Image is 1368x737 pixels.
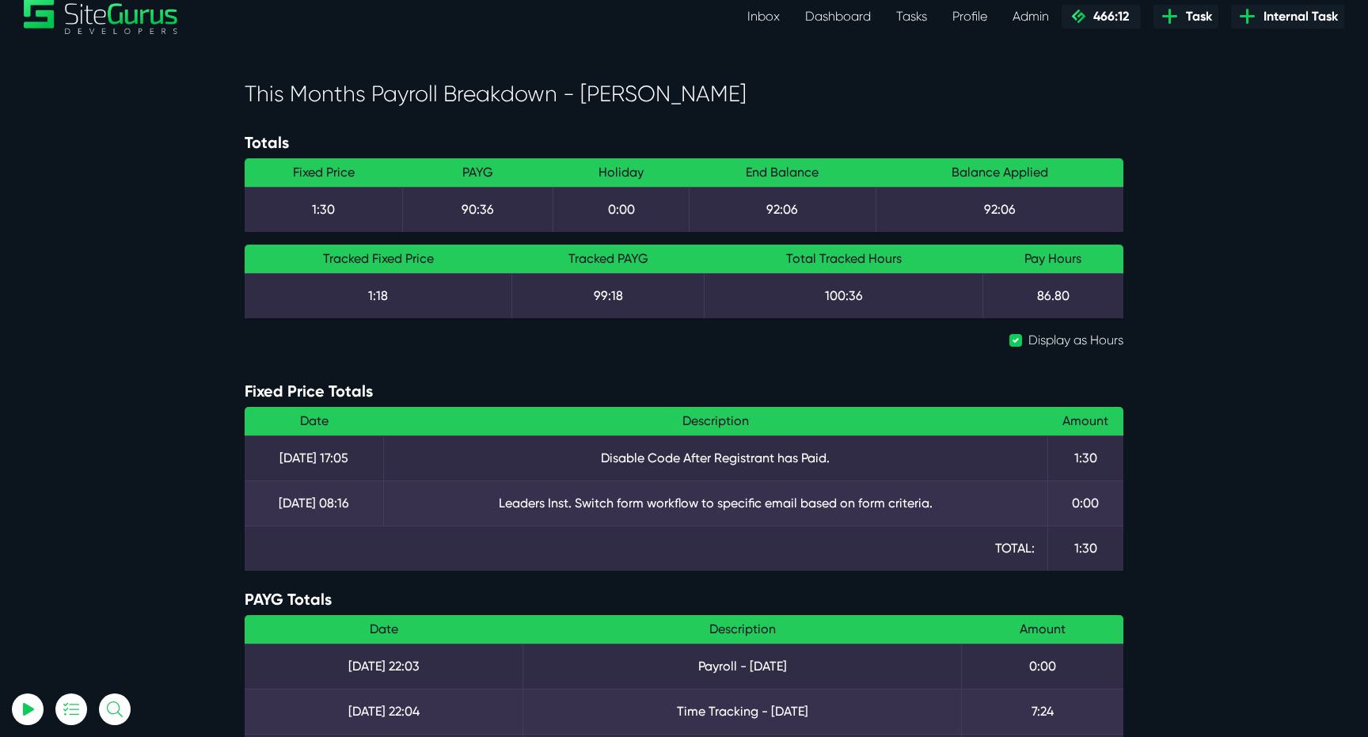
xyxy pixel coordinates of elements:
td: 92:06 [876,187,1123,232]
td: Time Tracking - [DATE] [523,689,962,734]
td: 0:00 [962,644,1124,689]
th: End Balance [689,158,876,188]
th: Date [245,615,523,644]
span: 466:12 [1087,9,1129,24]
td: Leaders Inst. Switch form workflow to specific email based on form criteria. [383,481,1047,526]
h5: Fixed Price Totals [245,382,1123,401]
td: 99:18 [511,273,704,318]
a: Tasks [883,1,940,32]
a: Inbox [735,1,792,32]
td: 1:30 [245,187,403,232]
input: Email [51,186,226,221]
a: Task [1153,5,1218,28]
td: [DATE] 17:05 [245,435,383,481]
a: Profile [940,1,1000,32]
td: [DATE] 08:16 [245,481,383,526]
th: Amount [1047,407,1123,436]
td: 1:30 [1047,435,1123,481]
td: 1:30 [1047,526,1123,571]
th: Pay Hours [983,245,1123,274]
th: Description [523,615,962,644]
td: TOTAL: [245,526,1047,571]
button: Log In [51,279,226,313]
a: 466:12 [1062,5,1141,28]
a: Internal Task [1231,5,1344,28]
td: 86.80 [983,273,1123,318]
th: Holiday [553,158,690,188]
h3: This Months Payroll Breakdown - [PERSON_NAME] [245,81,1123,108]
th: Balance Applied [876,158,1123,188]
td: [DATE] 22:04 [245,689,523,734]
th: Amount [962,615,1124,644]
th: PAYG [403,158,553,188]
td: 0:00 [1047,481,1123,526]
a: Dashboard [792,1,883,32]
td: 1:18 [245,273,511,318]
td: Disable Code After Registrant has Paid. [383,435,1047,481]
h5: Totals [245,133,1123,152]
td: [DATE] 22:03 [245,644,523,689]
th: Tracked Fixed Price [245,245,511,274]
th: Date [245,407,383,436]
td: 7:24 [962,689,1124,734]
span: Task [1180,7,1212,26]
td: Payroll - [DATE] [523,644,962,689]
a: Admin [1000,1,1062,32]
th: Fixed Price [245,158,403,188]
td: 0:00 [553,187,690,232]
th: Total Tracked Hours [705,245,983,274]
td: 92:06 [689,187,876,232]
span: Internal Task [1257,7,1338,26]
th: Description [383,407,1047,436]
td: 90:36 [403,187,553,232]
h5: PAYG Totals [245,590,1123,609]
td: 100:36 [705,273,983,318]
th: Tracked PAYG [511,245,704,274]
label: Display as Hours [1028,331,1123,350]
